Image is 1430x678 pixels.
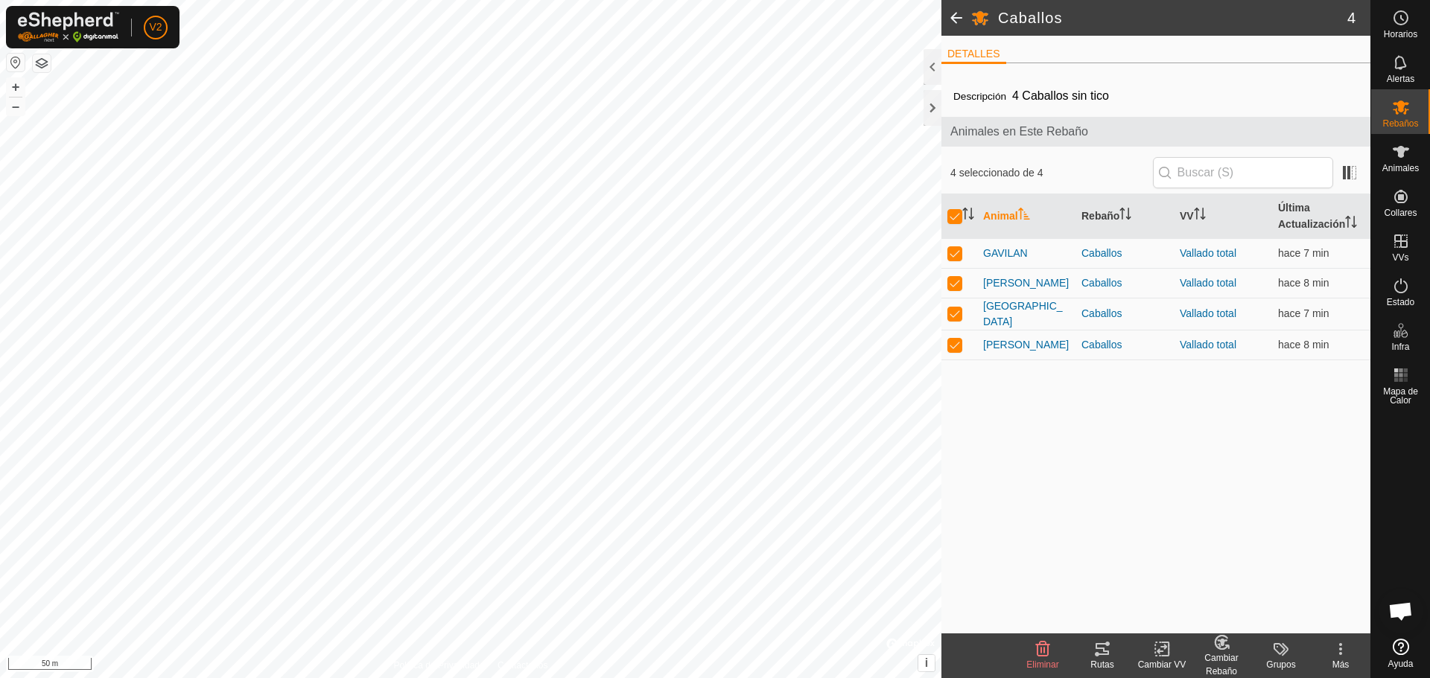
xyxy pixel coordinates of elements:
[1382,119,1418,128] span: Rebaños
[1387,298,1414,307] span: Estado
[33,54,51,72] button: Capas del Mapa
[1072,658,1132,671] div: Rutas
[1371,633,1430,674] a: Ayuda
[983,275,1069,291] span: [PERSON_NAME]
[18,12,119,42] img: Logo Gallagher
[998,9,1347,27] h2: Caballos
[1194,210,1206,222] p-sorticon: Activar para ordenar
[1018,210,1030,222] p-sorticon: Activar para ordenar
[941,46,1006,64] li: DETALLES
[1272,194,1370,239] th: Última Actualización
[1384,208,1417,217] span: Collares
[1180,247,1236,259] a: Vallado total
[1006,83,1115,108] span: 4 Caballos sin tico
[1081,275,1168,291] div: Caballos
[1278,307,1329,319] span: 1 oct 2025, 9:45
[1081,337,1168,353] div: Caballos
[7,54,25,71] button: Restablecer Mapa
[394,659,480,672] a: Política de Privacidad
[983,298,1070,330] span: [GEOGRAPHIC_DATA]
[962,210,974,222] p-sorticon: Activar para ordenar
[1379,589,1423,633] div: Chat abierto
[1180,339,1236,351] a: Vallado total
[1345,218,1357,230] p-sorticon: Activar para ordenar
[977,194,1075,239] th: Animal
[953,91,1006,102] label: Descripción
[983,246,1028,261] span: GAVILAN
[1384,30,1417,39] span: Horarios
[1391,342,1409,351] span: Infra
[1132,658,1192,671] div: Cambiar VV
[1081,306,1168,322] div: Caballos
[1026,659,1058,670] span: Eliminar
[1192,651,1251,678] div: Cambiar Rebaño
[1375,387,1426,405] span: Mapa de Calor
[1119,210,1131,222] p-sorticon: Activar para ordenar
[1347,7,1356,29] span: 4
[1180,307,1236,319] a: Vallado total
[7,78,25,96] button: +
[1174,194,1272,239] th: VV
[149,19,162,35] span: V2
[1392,253,1408,262] span: VVs
[7,97,25,115] button: –
[1180,277,1236,289] a: Vallado total
[983,337,1069,353] span: [PERSON_NAME]
[1278,247,1329,259] span: 1 oct 2025, 9:45
[918,655,935,671] button: i
[925,656,928,669] span: i
[1278,277,1329,289] span: 1 oct 2025, 9:45
[950,165,1153,181] span: 4 seleccionado de 4
[1311,658,1370,671] div: Más
[1278,339,1329,351] span: 1 oct 2025, 9:45
[1075,194,1174,239] th: Rebaño
[498,659,547,672] a: Contáctenos
[1153,157,1333,188] input: Buscar (S)
[1387,74,1414,83] span: Alertas
[1388,659,1414,668] span: Ayuda
[1081,246,1168,261] div: Caballos
[1382,164,1419,173] span: Animales
[1251,658,1311,671] div: Grupos
[950,123,1361,141] span: Animales en Este Rebaño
